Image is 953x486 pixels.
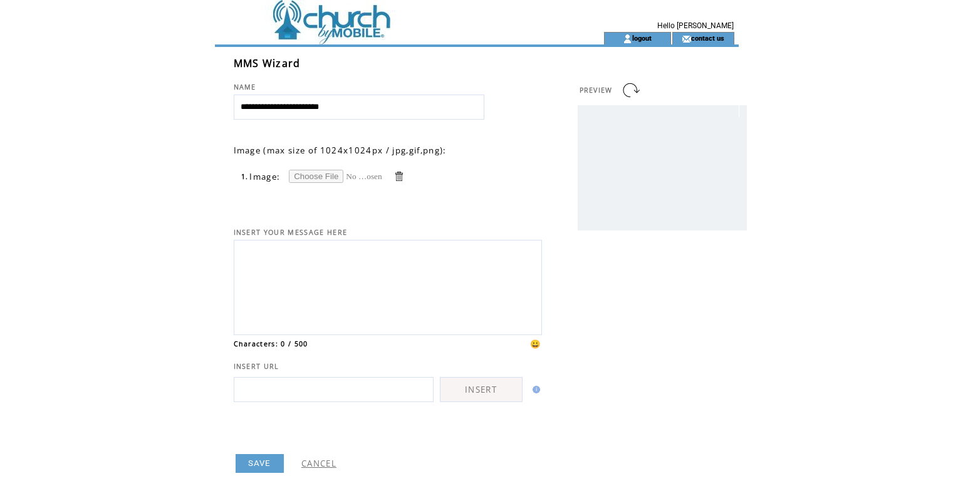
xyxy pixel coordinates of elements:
[623,34,632,44] img: account_icon.gif
[234,339,308,348] span: Characters: 0 / 500
[301,458,336,469] a: CANCEL
[691,34,724,42] a: contact us
[530,338,541,349] span: 😀
[393,170,405,182] a: Delete this item
[249,171,280,182] span: Image:
[632,34,652,42] a: logout
[234,145,447,156] span: Image (max size of 1024x1024px / jpg,gif,png):
[682,34,691,44] img: contact_us_icon.gif
[657,21,734,30] span: Hello [PERSON_NAME]
[580,86,613,95] span: PREVIEW
[241,172,249,181] span: 1.
[440,377,523,402] a: INSERT
[236,454,284,473] a: SAVE
[234,362,279,371] span: INSERT URL
[529,386,540,393] img: help.gif
[234,83,256,91] span: NAME
[234,56,301,70] span: MMS Wizard
[234,228,348,237] span: INSERT YOUR MESSAGE HERE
